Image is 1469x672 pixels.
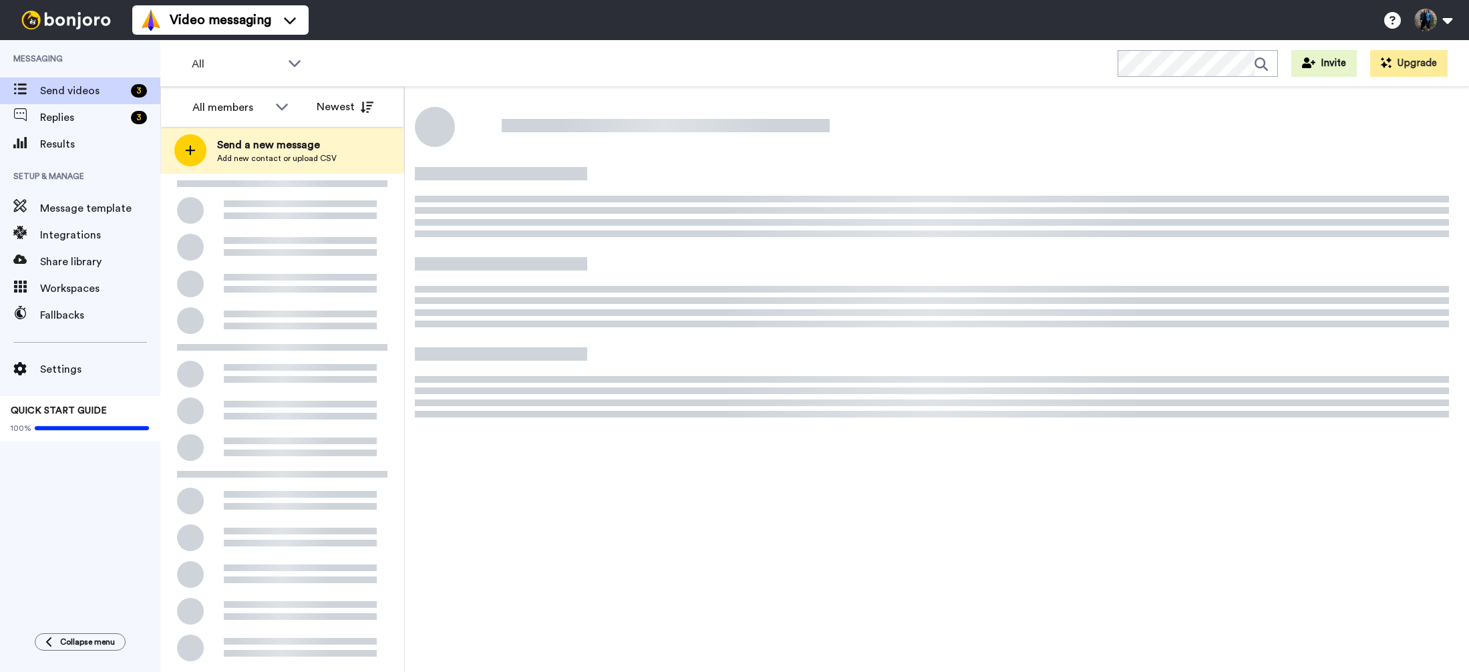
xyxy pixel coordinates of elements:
[40,136,160,152] span: Results
[60,637,115,647] span: Collapse menu
[40,200,160,216] span: Message template
[307,94,383,120] button: Newest
[35,633,126,651] button: Collapse menu
[40,361,160,377] span: Settings
[192,100,269,116] div: All members
[40,307,160,323] span: Fallbacks
[217,137,337,153] span: Send a new message
[1291,50,1357,77] button: Invite
[40,227,160,243] span: Integrations
[11,406,107,415] span: QUICK START GUIDE
[192,56,281,72] span: All
[131,111,147,124] div: 3
[16,11,116,29] img: bj-logo-header-white.svg
[40,281,160,297] span: Workspaces
[11,423,31,434] span: 100%
[40,83,126,99] span: Send videos
[40,110,126,126] span: Replies
[131,84,147,98] div: 3
[140,9,162,31] img: vm-color.svg
[40,254,160,270] span: Share library
[170,11,271,29] span: Video messaging
[1370,50,1448,77] button: Upgrade
[217,153,337,164] span: Add new contact or upload CSV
